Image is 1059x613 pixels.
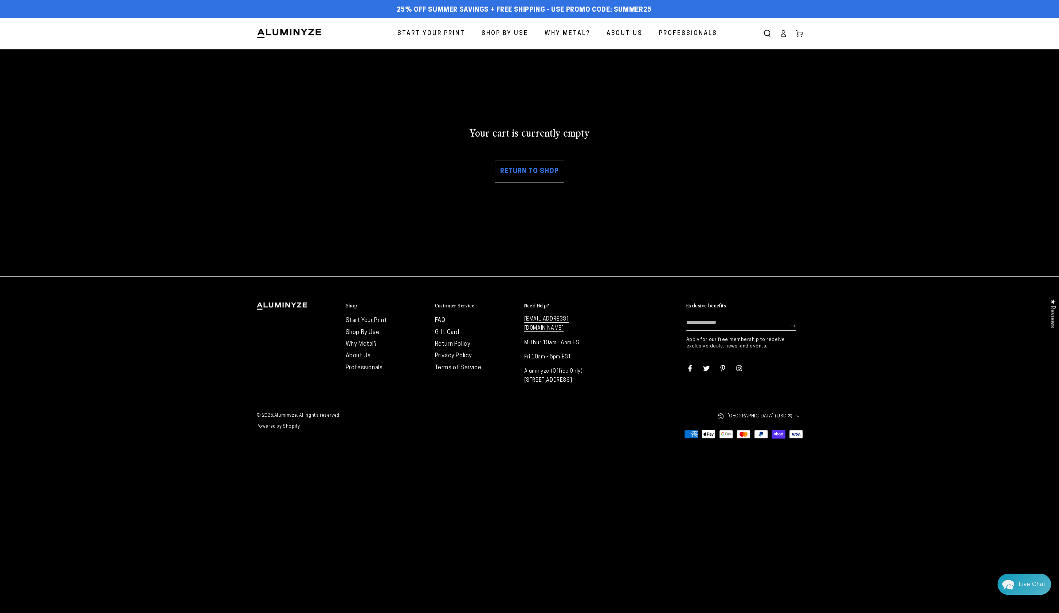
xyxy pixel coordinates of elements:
h2: Your cart is currently empty [256,126,803,139]
a: Professionals [346,365,383,371]
span: 25% off Summer Savings + Free Shipping - Use Promo Code: SUMMER25 [397,6,652,14]
summary: Exclusive benefits [686,302,803,309]
a: Leave A Message [48,220,107,231]
summary: Need Help? [524,302,606,309]
a: About Us [601,24,648,43]
div: Click to open Judge.me floating reviews tab [1045,293,1059,334]
img: Aluminyze [256,28,322,39]
a: About Us [346,353,371,359]
summary: Search our site [759,25,775,42]
img: Marie J [53,11,72,30]
span: Shop By Use [482,28,528,39]
a: Start Your Print [346,318,387,323]
a: Shop By Use [346,330,380,335]
span: Away until 9:00 AM [52,36,103,42]
span: [GEOGRAPHIC_DATA] (USD $) [727,412,793,420]
p: M-Thur 10am - 6pm EST [524,338,606,347]
img: John [68,11,87,30]
a: Privacy Policy [435,353,472,359]
a: Return Policy [435,341,471,347]
button: [GEOGRAPHIC_DATA] (USD $) [717,408,803,424]
a: Why Metal? [346,341,377,347]
span: Professionals [659,28,717,39]
div: Chat widget toggle [997,574,1051,595]
span: Re:amaze [78,207,98,213]
p: Aluminyze (Office Only) [STREET_ADDRESS] [524,367,606,385]
a: FAQ [435,318,446,323]
span: Start Your Print [397,28,465,39]
span: Why Metal? [545,28,590,39]
a: Return to shop [495,161,564,182]
span: We run on [56,208,98,213]
summary: Shop [346,302,428,309]
a: Why Metal? [539,24,596,43]
small: © 2025, . All rights reserved. [256,410,530,421]
h2: Shop [346,302,358,309]
a: [EMAIL_ADDRESS][DOMAIN_NAME] [524,317,569,332]
a: Powered by Shopify [256,424,300,429]
p: Fri 10am - 5pm EST [524,353,606,362]
img: Helga [83,11,102,30]
a: Professionals [654,24,723,43]
a: Aluminyze [274,413,297,418]
h2: Exclusive benefits [686,302,726,309]
a: Shop By Use [476,24,534,43]
span: About Us [607,28,643,39]
summary: Customer Service [435,302,517,309]
a: Gift Card [435,330,459,335]
button: Subscribe [791,315,796,337]
a: Terms of Service [435,365,482,371]
div: Contact Us Directly [1019,574,1045,595]
h2: Customer Service [435,302,474,309]
a: Start Your Print [392,24,471,43]
p: Apply for our free membership to receive exclusive deals, news, and events. [686,337,803,350]
h2: Need Help? [524,302,549,309]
